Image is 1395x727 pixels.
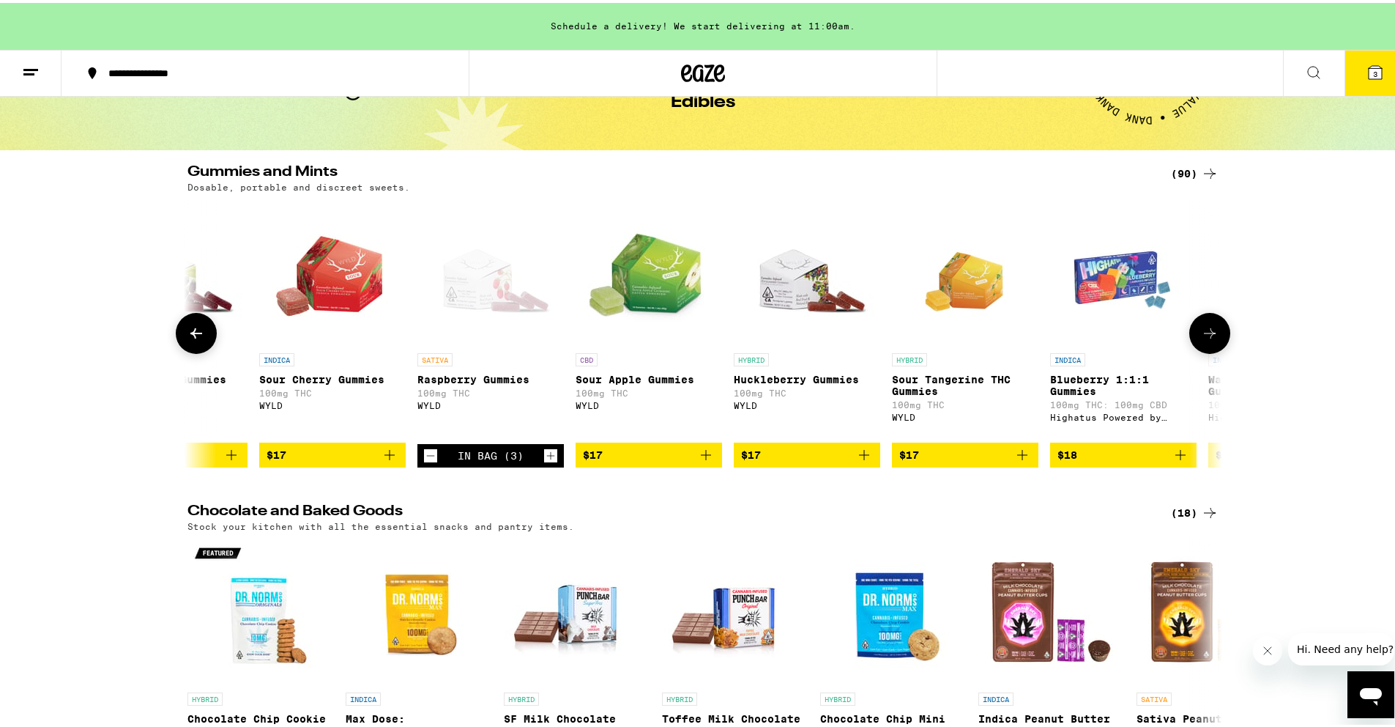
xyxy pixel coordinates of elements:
[1208,196,1355,343] img: Highatus Powered by Cannabiotix - Watermelon Sour Gummies
[1050,371,1197,394] p: Blueberry 1:1:1 Gummies
[734,385,880,395] p: 100mg THC
[259,440,406,465] button: Add to bag
[1050,397,1197,407] p: 100mg THC: 100mg CBD
[913,196,1018,343] img: WYLD - Sour Tangerine THC Gummies
[259,196,406,343] img: WYLD - Sour Cherry Gummies
[1208,410,1355,419] div: Highatus Powered by Cannabiotix
[820,536,967,682] img: Dr. Norm's - Chocolate Chip Mini Cookie MAX
[734,398,880,407] div: WYLD
[1208,440,1355,465] button: Add to bag
[187,536,334,682] img: Dr. Norm's - Chocolate Chip Cookie 10-Pack
[820,690,855,703] p: HYBRID
[1208,350,1243,363] p: INDICA
[187,180,410,189] p: Dosable, portable and discreet sweets.
[662,690,697,703] p: HYBRID
[671,91,735,108] h1: Edibles
[259,398,406,407] div: WYLD
[504,536,650,682] img: Punch Edibles - SF Milk Chocolate Solventless 100mg
[978,690,1013,703] p: INDICA
[576,350,598,363] p: CBD
[1050,440,1197,465] button: Add to bag
[259,385,406,395] p: 100mg THC
[662,710,808,722] p: Toffee Milk Chocolate
[1216,446,1235,458] span: $18
[187,501,1147,519] h2: Chocolate and Baked Goods
[187,690,223,703] p: HYBRID
[1171,501,1219,519] a: (18)
[1347,668,1394,715] iframe: Button to launch messaging window
[346,690,381,703] p: INDICA
[892,371,1038,394] p: Sour Tangerine THC Gummies
[576,440,722,465] button: Add to bag
[892,410,1038,419] div: WYLD
[892,397,1038,407] p: 100mg THC
[734,440,880,465] button: Add to bag
[417,196,564,441] a: Open page for Raspberry Gummies from WYLD
[978,536,1125,682] img: Emerald Sky - Indica Peanut Butter Cups 10-Pack
[259,371,406,383] p: Sour Cherry Gummies
[504,690,539,703] p: HYBRID
[1208,196,1355,440] a: Open page for Watermelon Sour Gummies from Highatus Powered by Cannabiotix
[267,446,286,458] span: $17
[734,371,880,383] p: Huckleberry Gummies
[1057,446,1077,458] span: $18
[417,350,453,363] p: SATIVA
[1208,371,1355,394] p: Watermelon Sour Gummies
[1208,397,1355,407] p: 100mg THC
[576,196,722,440] a: Open page for Sour Apple Gummies from WYLD
[576,196,722,343] img: WYLD - Sour Apple Gummies
[259,350,294,363] p: INDICA
[417,385,564,395] p: 100mg THC
[576,385,722,395] p: 100mg THC
[187,519,574,528] p: Stock your kitchen with all the essential snacks and pantry items.
[576,398,722,407] div: WYLD
[662,536,808,682] img: Punch Edibles - Toffee Milk Chocolate
[1050,196,1197,343] img: Highatus Powered by Cannabiotix - Blueberry 1:1:1 Gummies
[1373,67,1377,75] span: 3
[1288,630,1394,663] iframe: Message from company
[346,536,492,682] img: Dr. Norm's - Max Dose: Snickerdoodle Mini Cookie - Indica
[1137,536,1283,682] img: Emerald Sky - Sativa Peanut Butter Cups 10-Pack
[1171,162,1219,180] a: (90)
[417,371,564,383] p: Raspberry Gummies
[741,446,761,458] span: $17
[458,447,524,459] div: In Bag (3)
[892,350,927,363] p: HYBRID
[1137,690,1172,703] p: SATIVA
[734,196,880,343] img: WYLD - Huckleberry Gummies
[734,350,769,363] p: HYBRID
[734,196,880,440] a: Open page for Huckleberry Gummies from WYLD
[1050,410,1197,419] div: Highatus Powered by Cannabiotix
[583,446,603,458] span: $17
[187,162,1147,180] h2: Gummies and Mints
[259,196,406,440] a: Open page for Sour Cherry Gummies from WYLD
[576,371,722,383] p: Sour Apple Gummies
[892,440,1038,465] button: Add to bag
[423,446,438,460] button: Decrement
[892,196,1038,440] a: Open page for Sour Tangerine THC Gummies from WYLD
[1253,633,1282,663] iframe: Close message
[1050,196,1197,440] a: Open page for Blueberry 1:1:1 Gummies from Highatus Powered by Cannabiotix
[417,398,564,407] div: WYLD
[543,446,558,460] button: Increment
[1050,350,1085,363] p: INDICA
[899,446,919,458] span: $17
